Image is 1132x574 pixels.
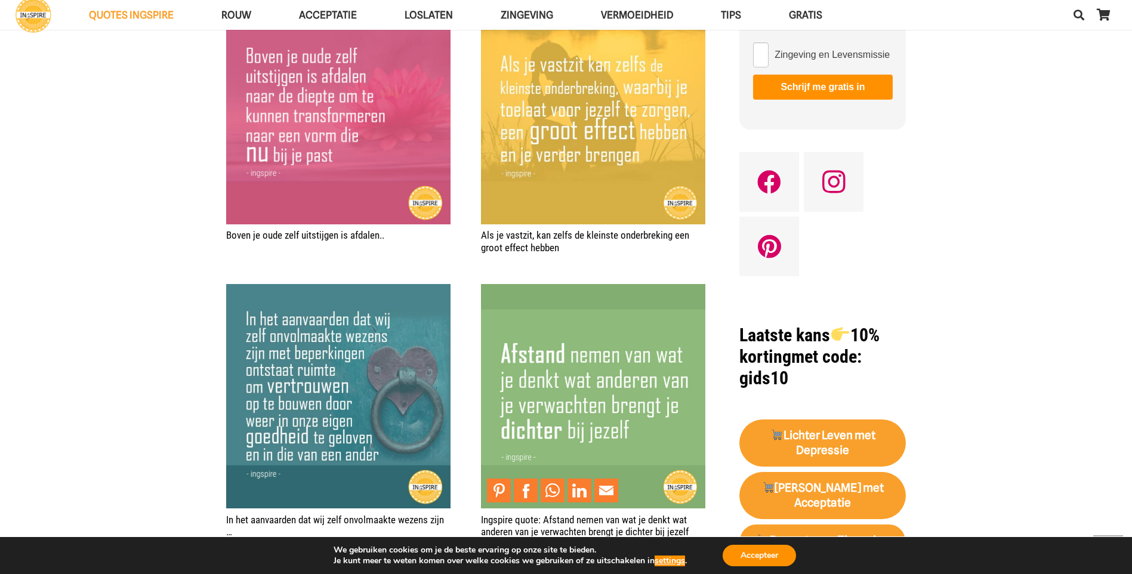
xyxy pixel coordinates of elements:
a: Pin to Pinterest [487,479,511,502]
a: Share to Facebook [514,479,538,502]
p: We gebruiken cookies om je de beste ervaring op onze site te bieden. [334,545,687,556]
span: GRATIS [789,9,822,21]
a: Boven je oude zelf uitstijgen is afdalen.. [226,229,384,241]
span: QUOTES INGSPIRE [89,9,174,21]
span: VERMOEIDHEID [601,9,673,21]
a: Ingspire quote: Afstand nemen van wat je denkt wat anderen van je verwachten brengt je dichter bi... [481,514,689,538]
strong: Laatste kans 10% korting [739,325,880,367]
img: Mooie spreuk! : Afstand nemen van wat je denkt wat anderen van je verwachten brengt je dichter bi... [481,284,705,508]
input: Zingeving en Levensmissie [753,42,769,67]
a: Facebook [739,152,799,212]
span: ROUW [221,9,251,21]
strong: [PERSON_NAME] met Acceptatie [761,481,884,510]
li: Facebook [514,479,541,502]
strong: Lichter Leven met Depressie [770,428,875,457]
img: 🛒 [757,534,769,545]
a: Als je vastzit, kan zelfs de kleinste onderbreking een groot effect hebben [481,229,689,253]
a: Share to WhatsApp [541,479,565,502]
span: Loslaten [405,9,453,21]
img: 🛒 [763,482,774,493]
button: Accepteer [723,545,796,566]
span: Acceptatie [299,9,357,21]
li: Email This [594,479,621,502]
img: In het aanvaarden dat wij zelf onvolmaakte wezens zijn met beperkingen ontstaat ruimte om vertrou... [226,284,451,508]
a: Instagram [804,152,863,212]
a: Share to LinkedIn [567,479,591,502]
h1: met code: gids10 [739,325,906,389]
a: Terug naar top [1093,535,1123,565]
a: In het aanvaarden dat wij zelf onvolmaakte wezens zijn … [226,514,444,538]
li: WhatsApp [541,479,567,502]
a: 🛒Bouwstenen Zingeving [740,524,905,557]
button: Schrijf me gratis in [753,75,892,100]
button: settings [655,556,685,566]
a: 🛒Lichter Leven met Depressie [739,419,906,467]
a: Pinterest [739,217,799,276]
a: In het aanvaarden dat wij zelf onvolmaakte wezens zijn … [226,284,451,508]
img: 👉 [831,325,849,343]
li: Pinterest [487,479,514,502]
p: Je kunt meer te weten komen over welke cookies we gebruiken of ze uitschakelen in . [334,556,687,566]
span: Zingeving [501,9,553,21]
a: Mail to Email This [594,479,618,502]
span: Zingeving en Levensmissie [775,47,890,62]
strong: Bouwstenen Zingeving [757,533,889,547]
a: Ingspire quote: Afstand nemen van wat je denkt wat anderen van je verwachten brengt je dichter bi... [481,284,705,508]
img: 🛒 [771,429,782,440]
a: 🛒[PERSON_NAME] met Acceptatie [739,472,906,520]
li: LinkedIn [567,479,594,502]
span: TIPS [721,9,741,21]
